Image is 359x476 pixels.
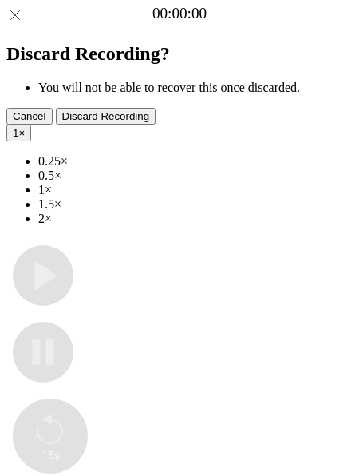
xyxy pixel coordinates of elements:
[38,81,353,95] li: You will not be able to recover this once discarded.
[38,197,353,212] li: 1.5×
[13,127,18,139] span: 1
[38,169,353,183] li: 0.5×
[38,183,353,197] li: 1×
[6,43,353,65] h2: Discard Recording?
[38,212,353,226] li: 2×
[56,108,156,125] button: Discard Recording
[6,108,53,125] button: Cancel
[6,125,31,141] button: 1×
[152,5,207,22] a: 00:00:00
[38,154,353,169] li: 0.25×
